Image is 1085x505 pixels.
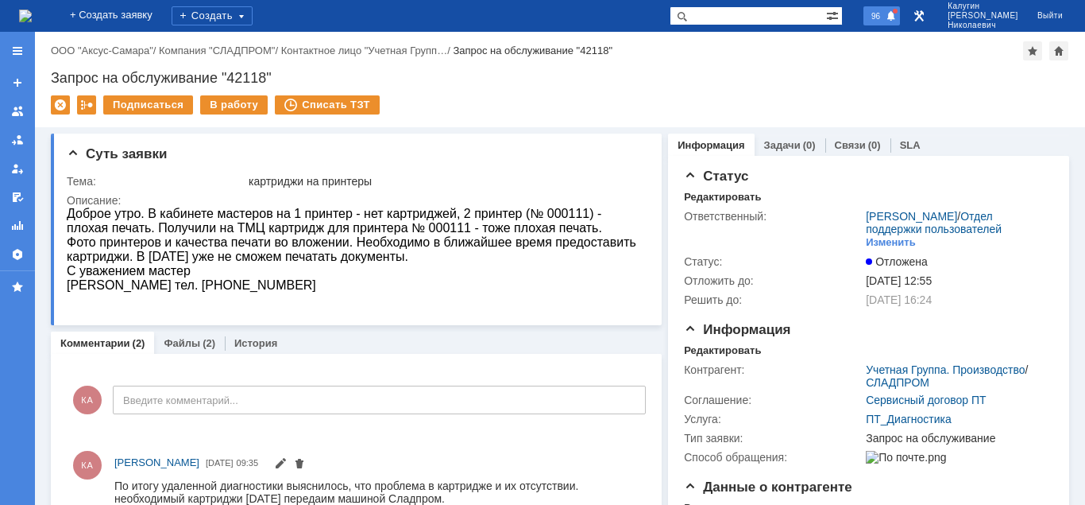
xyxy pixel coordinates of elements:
a: Мои согласования [5,185,30,210]
a: Заявки в моей ответственности [5,127,30,153]
a: Файлы [164,337,200,349]
div: Удалить [51,95,70,115]
a: Задачи [764,139,801,151]
a: Информация [678,139,744,151]
div: (2) [203,337,215,349]
a: Связи [835,139,866,151]
span: 96 [867,10,885,21]
a: Комментарии [60,337,130,349]
div: (0) [803,139,816,151]
div: / [159,45,281,56]
div: Ответственный: [684,210,863,223]
a: Мои заявки [5,156,30,181]
span: Калугин [948,2,1018,11]
span: Редактировать [274,459,287,472]
div: Запрос на обслуживание "42118" [51,70,1069,86]
a: Сервисный договор ПТ [866,394,986,406]
span: Расширенный поиск [826,7,842,22]
span: Отложена [866,255,928,268]
a: Перейти на домашнюю страницу [19,10,32,22]
div: [DATE] 12:55 [866,274,1046,287]
a: Отчеты [5,213,30,239]
img: logo [19,10,32,22]
span: [DATE] 16:24 [866,293,932,306]
div: Редактировать [684,344,761,357]
a: Заявки на командах [5,99,30,124]
span: Статус [684,169,748,184]
a: SLA [900,139,921,151]
img: По почте.png [866,451,946,464]
span: 09:35 [237,458,259,468]
a: ПТ_Диагностика [866,413,952,425]
a: Настройки [5,242,30,267]
div: Контрагент: [684,363,863,376]
div: Запрос на обслуживание "42118" [453,45,612,56]
div: / [866,363,1046,389]
div: Описание: [67,194,643,207]
div: Изменить [866,236,916,249]
a: Контактное лицо "Учетная Групп… [281,45,447,56]
a: Создать заявку [5,70,30,95]
div: (2) [133,337,145,349]
a: Учетная Группа. Производство [866,363,1025,376]
span: КА [73,386,102,414]
span: Удалить [293,459,306,472]
a: [PERSON_NAME] [114,455,199,471]
div: картриджи на принтеры [249,175,640,188]
div: Статус: [684,255,863,268]
span: Николаевич [948,21,1018,30]
div: Услуга: [684,413,863,425]
a: Компания "СЛАДПРОМ" [159,45,275,56]
div: Тип заявки: [684,432,863,445]
div: Способ обращения: [684,451,863,464]
span: [PERSON_NAME] [114,456,199,468]
div: / [51,45,159,56]
a: [PERSON_NAME] [866,210,957,223]
span: [DATE] [206,458,234,468]
span: [PERSON_NAME] [948,11,1018,21]
span: Информация [684,322,790,337]
div: Соглашение: [684,394,863,406]
a: Отдел поддержки пользователей [866,210,1002,235]
div: Сделать домашней страницей [1049,41,1068,60]
a: История [234,337,277,349]
div: Редактировать [684,191,761,204]
div: Решить до: [684,293,863,306]
div: Добавить в избранное [1023,41,1042,60]
a: СЛАДПРОМ [866,376,929,389]
a: ООО "Аксус-Самара" [51,45,153,56]
div: Отложить до: [684,274,863,287]
span: Данные о контрагенте [684,480,852,495]
div: Запрос на обслуживание [866,432,1046,445]
div: Тема: [67,175,245,188]
div: Создать [172,6,253,25]
div: (0) [868,139,881,151]
div: Работа с массовостью [77,95,96,115]
div: / [866,210,1046,235]
div: / [281,45,454,56]
a: Перейти в интерфейс администратора [909,6,929,25]
span: Суть заявки [67,146,167,161]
